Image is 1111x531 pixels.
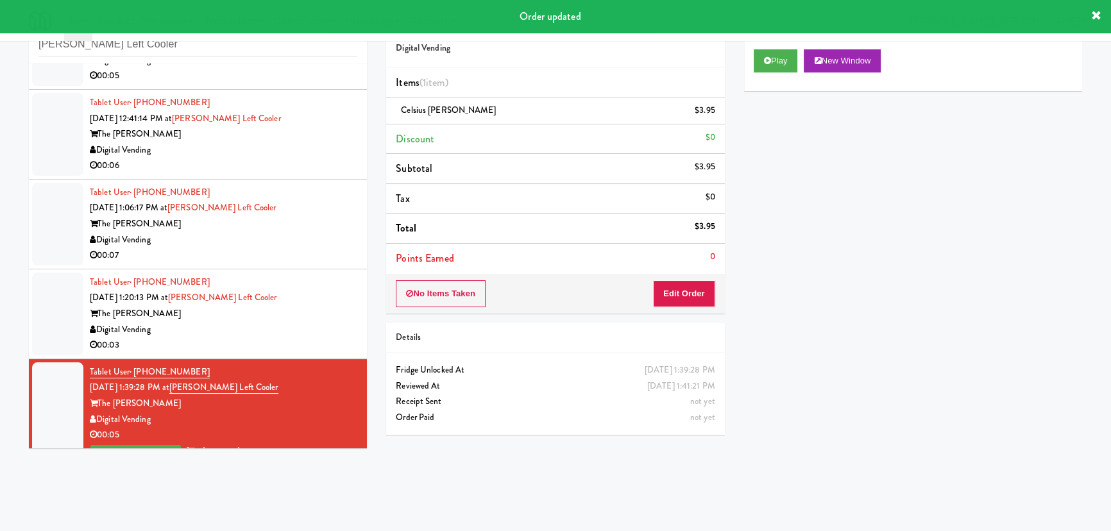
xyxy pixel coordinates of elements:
[90,396,357,412] div: The [PERSON_NAME]
[90,412,357,428] div: Digital Vending
[187,444,240,457] span: order created
[90,276,210,288] a: Tablet User· [PHONE_NUMBER]
[396,251,454,265] span: Points Earned
[690,395,715,407] span: not yet
[396,131,434,146] span: Discount
[130,186,210,198] span: · [PHONE_NUMBER]
[396,330,715,346] div: Details
[396,410,715,426] div: Order Paid
[90,216,357,232] div: The [PERSON_NAME]
[705,130,715,146] div: $0
[396,221,416,235] span: Total
[167,201,276,214] a: [PERSON_NAME] Left Cooler
[90,186,210,198] a: Tablet User· [PHONE_NUMBER]
[29,269,367,359] li: Tablet User· [PHONE_NUMBER][DATE] 1:20:13 PM at[PERSON_NAME] Left CoolerThe [PERSON_NAME]Digital ...
[396,44,715,53] h5: Digital Vending
[396,191,409,206] span: Tax
[804,49,881,72] button: New Window
[169,381,278,394] a: [PERSON_NAME] Left Cooler
[396,362,715,378] div: Fridge Unlocked At
[29,90,367,180] li: Tablet User· [PHONE_NUMBER][DATE] 12:41:14 PM at[PERSON_NAME] Left CoolerThe [PERSON_NAME]Digital...
[29,359,367,464] li: Tablet User· [PHONE_NUMBER][DATE] 1:39:28 PM at[PERSON_NAME] Left CoolerThe [PERSON_NAME]Digital ...
[705,189,715,205] div: $0
[90,126,357,142] div: The [PERSON_NAME]
[90,306,357,322] div: The [PERSON_NAME]
[695,103,715,119] div: $3.95
[130,276,210,288] span: · [PHONE_NUMBER]
[647,378,715,394] div: [DATE] 1:41:21 PM
[396,161,432,176] span: Subtotal
[90,142,357,158] div: Digital Vending
[90,337,357,353] div: 00:03
[29,180,367,269] li: Tablet User· [PHONE_NUMBER][DATE] 1:06:17 PM at[PERSON_NAME] Left CoolerThe [PERSON_NAME]Digital ...
[754,49,798,72] button: Play
[90,322,357,338] div: Digital Vending
[90,366,210,378] a: Tablet User· [PHONE_NUMBER]
[130,96,210,108] span: · [PHONE_NUMBER]
[426,75,445,90] ng-pluralize: item
[645,362,715,378] div: [DATE] 1:39:28 PM
[520,9,581,24] span: Order updated
[168,291,277,303] a: [PERSON_NAME] Left Cooler
[38,33,357,56] input: Search vision orders
[90,445,181,458] span: reviewed by [PERSON_NAME]
[172,112,281,124] a: [PERSON_NAME] Left Cooler
[130,366,210,378] span: · [PHONE_NUMBER]
[396,75,448,90] span: Items
[695,159,715,175] div: $3.95
[90,291,168,303] span: [DATE] 1:20:13 PM at
[90,232,357,248] div: Digital Vending
[396,280,486,307] button: No Items Taken
[420,75,448,90] span: (1 )
[90,112,172,124] span: [DATE] 12:41:14 PM at
[690,411,715,423] span: not yet
[90,248,357,264] div: 00:07
[90,96,210,108] a: Tablet User· [PHONE_NUMBER]
[653,280,715,307] button: Edit Order
[90,201,167,214] span: [DATE] 1:06:17 PM at
[90,381,169,393] span: [DATE] 1:39:28 PM at
[695,219,715,235] div: $3.95
[396,394,715,410] div: Receipt Sent
[90,158,357,174] div: 00:06
[396,378,715,394] div: Reviewed At
[90,68,357,84] div: 00:05
[401,104,496,116] span: Celsius [PERSON_NAME]
[90,427,357,443] div: 00:05
[710,249,715,265] div: 0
